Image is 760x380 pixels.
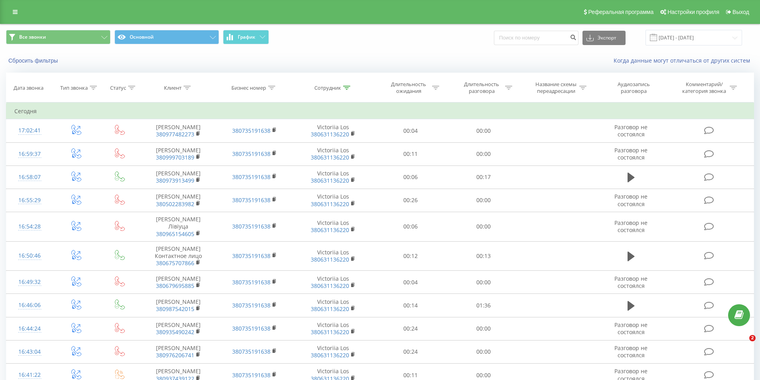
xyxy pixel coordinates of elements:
span: Настройки профиля [667,9,719,15]
td: Victoriia Los [292,119,374,142]
span: Разговор не состоялся [614,123,647,138]
span: Разговор не состоялся [614,146,647,161]
a: 380965154605 [156,230,194,238]
span: Реферальная программа [588,9,653,15]
a: 380631136220 [311,282,349,289]
td: 01:36 [447,294,520,317]
a: 380735191638 [232,222,270,230]
div: 16:50:46 [14,248,45,264]
td: Victoriia Los [292,340,374,363]
div: 16:54:28 [14,219,45,234]
iframe: Intercom live chat [733,335,752,354]
a: 380987542015 [156,305,194,313]
a: 380679695885 [156,282,194,289]
td: [PERSON_NAME] [140,340,216,363]
td: 00:00 [447,119,520,142]
div: Длительность ожидания [387,81,430,95]
div: Длительность разговора [460,81,503,95]
span: 2 [749,335,756,341]
div: 16:58:07 [14,169,45,185]
a: 380735191638 [232,325,270,332]
a: 380631136220 [311,226,349,234]
a: Когда данные могут отличаться от других систем [614,57,754,64]
a: 380735191638 [232,371,270,379]
td: [PERSON_NAME] [140,119,216,142]
span: Разговор не состоялся [614,193,647,207]
a: 380735191638 [232,127,270,134]
a: 380735191638 [232,150,270,158]
div: Комментарий/категория звонка [681,81,728,95]
button: Сбросить фильтры [6,57,62,64]
a: 380631136220 [311,256,349,263]
td: 00:06 [374,165,447,189]
a: 380735191638 [232,196,270,204]
td: 00:04 [374,271,447,294]
td: 00:14 [374,294,447,317]
td: [PERSON_NAME] [140,165,216,189]
span: График [238,34,255,40]
span: Разговор не состоялся [614,344,647,359]
td: [PERSON_NAME] [140,317,216,340]
td: 00:00 [447,271,520,294]
a: 380735191638 [232,252,270,260]
div: 16:44:24 [14,321,45,337]
div: Клиент [164,85,182,91]
a: 380735191638 [232,301,270,309]
td: 00:00 [447,340,520,363]
td: Victoriia Los [292,294,374,317]
a: 380675707866 [156,259,194,267]
div: Сотрудник [314,85,341,91]
td: [PERSON_NAME] [140,189,216,212]
a: 380973913499 [156,177,194,184]
td: [PERSON_NAME] Контактное лицо [140,241,216,271]
a: 380976206741 [156,351,194,359]
a: 380502283982 [156,200,194,208]
td: 00:00 [447,212,520,242]
div: Бизнес номер [231,85,266,91]
span: Разговор не состоялся [614,275,647,289]
td: 00:12 [374,241,447,271]
td: Victoriia Los [292,189,374,212]
td: Victoriia Los [292,165,374,189]
td: 00:24 [374,340,447,363]
td: Victoriia Los [292,317,374,340]
td: 00:00 [447,189,520,212]
td: [PERSON_NAME] [140,294,216,317]
button: Все звонки [6,30,111,44]
span: Разговор не состоялся [614,321,647,336]
a: 380999703189 [156,154,194,161]
a: 380631136220 [311,130,349,138]
a: 380631136220 [311,177,349,184]
a: 380735191638 [232,348,270,355]
td: Сегодня [6,103,754,119]
span: Разговор не состоялся [614,219,647,234]
div: 16:46:06 [14,297,45,313]
td: 00:24 [374,317,447,340]
td: Victoriia Los [292,241,374,271]
button: График [223,30,269,44]
a: 380735191638 [232,173,270,181]
div: Тип звонка [60,85,88,91]
a: 380631136220 [311,154,349,161]
a: 380977482273 [156,130,194,138]
td: [PERSON_NAME] [140,271,216,294]
td: 00:00 [447,317,520,340]
td: 00:17 [447,165,520,189]
td: 00:26 [374,189,447,212]
td: 00:06 [374,212,447,242]
a: 380631136220 [311,328,349,336]
a: 380735191638 [232,278,270,286]
div: 16:49:32 [14,274,45,290]
button: Экспорт [582,31,626,45]
td: 00:13 [447,241,520,271]
td: 00:04 [374,119,447,142]
input: Поиск по номеру [494,31,578,45]
td: [PERSON_NAME] Лівіуца [140,212,216,242]
td: Victoriia Los [292,212,374,242]
div: Статус [110,85,126,91]
a: 380631136220 [311,351,349,359]
a: 380631136220 [311,305,349,313]
div: 16:43:04 [14,344,45,360]
div: 16:55:29 [14,193,45,208]
div: 17:02:41 [14,123,45,138]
